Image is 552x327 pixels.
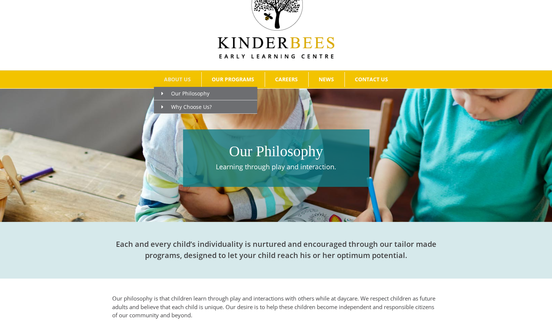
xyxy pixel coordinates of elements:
a: Our Philosophy [154,87,257,100]
p: Learning through play and interaction. [187,162,366,172]
a: CAREERS [265,72,308,87]
span: ABOUT US [164,77,191,82]
span: Why Choose Us? [161,103,212,110]
span: NEWS [319,77,334,82]
p: Our philosophy is that children learn through play and interactions with others while at daycare.... [112,294,440,320]
span: CONTACT US [355,77,388,82]
a: CONTACT US [345,72,398,87]
span: OUR PROGRAMS [212,77,254,82]
a: OUR PROGRAMS [202,72,265,87]
a: ABOUT US [154,72,201,87]
a: NEWS [309,72,344,87]
h2: Each and every child’s individuality is nurtured and encouraged through our tailor made programs,... [112,239,440,261]
a: Why Choose Us? [154,100,257,114]
nav: Main Menu [11,70,541,88]
span: CAREERS [275,77,298,82]
h1: Our Philosophy [187,141,366,162]
span: Our Philosophy [161,90,209,97]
